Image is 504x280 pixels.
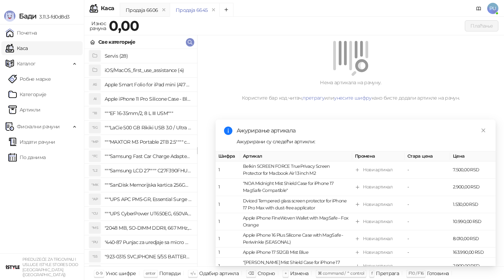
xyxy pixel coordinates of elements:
div: Нови артикал [363,263,392,270]
div: Сторно [258,269,275,278]
div: Унос шифре [106,269,136,278]
th: Цена [450,151,496,161]
div: "MS [89,222,100,234]
div: Нови артикал [363,166,392,173]
span: 0-9 [96,271,102,276]
span: info-circle [224,127,232,135]
a: ArtikliАртикли [8,103,41,117]
span: 3.11.3-fd0d8d3 [36,14,69,20]
td: 1 [216,179,240,196]
div: grid [84,49,197,266]
img: Logo [4,10,15,22]
small: PREDUZEĆE ZA TRGOVINU I USLUGE ISTYLE STORES DOO [GEOGRAPHIC_DATA] ([GEOGRAPHIC_DATA]) [22,257,78,277]
th: Шифра [216,151,240,161]
a: Категорије [8,87,47,101]
td: 1 [216,196,240,213]
a: унесите шифру [334,95,372,101]
h4: """Samsung Fast Car Charge Adapter, brzi auto punja_, boja crna""" [105,151,191,162]
h4: Apple Smart Folio for iPad mini (A17 Pro) - Sage [105,79,191,90]
h4: """SanDisk Memorijska kartica 256GB microSDXC sa SD adapterom SDSQXA1-256G-GN6MA - Extreme PLUS, ... [105,179,191,191]
div: Ажурирање артикала [237,127,487,135]
div: Измена [290,269,308,278]
td: 2.900,00 RSD [450,258,496,275]
div: Каса [101,6,114,11]
span: Фискални рачуни [17,120,59,134]
div: Потврди [159,269,181,278]
span: enter [146,271,156,276]
a: Документација [473,3,484,14]
a: Close [479,127,487,134]
span: f [371,271,372,276]
a: Каса [6,41,28,55]
td: Dviced Tempered glass screen protector for iPhone 17 Pro Max with dust-free applicator [240,196,352,213]
h4: """Samsung LCD 27"""" C27F390FHUXEN""" [105,165,191,176]
h4: """EF 16-35mm/2, 8 L III USM""" [105,108,191,119]
td: Belkin SCREEN FORCE TruePrivacy Screen Protector for Macbook Air 13 inch M2 [240,161,352,179]
h4: """LaCie 500 GB Rikiki USB 3.0 / Ultra Compact & Resistant aluminum / USB 3.0 / 2.5""""""" [105,122,191,133]
div: "18 [89,108,100,119]
div: Продаја 6606 [126,6,158,14]
span: Бади [19,12,36,20]
td: 1.530,00 RSD [450,196,496,213]
a: претрагу [302,95,324,101]
h4: Apple iPhone 11 Pro Silicone Case - Black [105,93,191,105]
div: "L2 [89,165,100,176]
h4: "440-87 Punjac za uredjaje sa micro USB portom 4/1, Stand." [105,237,191,248]
button: Плаћање [465,20,498,31]
td: 1 [216,213,240,230]
th: Стара цена [405,151,450,161]
td: 1 [216,247,240,258]
td: 2.900,00 RSD [450,179,496,196]
h4: """UPS APC PM5-GR, Essential Surge Arrest,5 utic_nica""" [105,194,191,205]
td: "[PERSON_NAME] Mist Shield Case for iPhone 17 MagSafe Compatible" [240,258,352,275]
span: + [285,271,287,276]
td: - [405,161,450,179]
button: remove [209,7,218,13]
td: - [405,213,450,230]
span: PU [487,3,498,14]
div: Износ рачуна [88,19,107,33]
div: "MP [89,136,100,148]
h4: Servis (28) [105,50,191,62]
div: Претрага [376,269,399,278]
td: "NOA Midnight Mist Shield Case for iPhone 17 MagSafe Compatible" [240,179,352,196]
div: Одабир артикла [199,269,239,278]
div: Нови артикал [363,218,392,225]
td: 1 [216,230,240,247]
div: Нови артикал [363,201,392,208]
div: Нови артикал [363,235,392,242]
div: Нови артикал [363,184,392,191]
div: "5G [89,122,100,133]
img: 64x64-companyLogo-77b92cf4-9946-4f36-9751-bf7bb5fd2c7d.png [6,260,20,274]
h4: "923-0448 SVC,IPHONE,TOURQUE DRIVER KIT .65KGF- CM Šrafciger " [105,265,191,277]
td: 163.990,00 RSD [450,247,496,258]
th: Промена [352,151,405,161]
h4: "2048 MB, SO-DIMM DDRII, 667 MHz, Napajanje 1,8 0,1 V, Latencija CL5" [105,222,191,234]
div: "AP [89,194,100,205]
h4: """MAXTOR M3 Portable 2TB 2.5"""" crni eksterni hard disk HX-M201TCB/GM""" [105,136,191,148]
h4: """UPS CyberPower UT650EG, 650VA/360W , line-int., s_uko, desktop""" [105,208,191,219]
td: 7.500,00 RSD [450,161,496,179]
td: - [405,258,450,275]
button: Add tab [219,3,233,17]
div: "SD [89,265,100,277]
a: Издати рачуни [8,135,55,149]
div: Нови артикал [363,249,392,256]
div: Нема артикала на рачуну. Користите бар код читач, или како бисте додали артикле на рачун. [206,79,496,102]
div: Све категорије [98,38,135,46]
div: Ажурирани су следећи артикли: [237,138,487,145]
div: Продаја 6645 [176,6,208,14]
span: F10 / F16 [408,271,423,276]
button: remove [159,7,168,13]
div: "S5 [89,251,100,262]
div: AS [89,79,100,90]
td: - [405,230,450,247]
h4: iOS/MacOS_first_use_assistance (4) [105,65,191,76]
strong: 0,00 [109,17,139,34]
span: Каталог [17,57,36,71]
a: Робне марке [8,72,51,86]
div: "PU [89,237,100,248]
td: - [405,179,450,196]
th: Артикал [240,151,352,161]
td: Apple iPhone FineWoven Wallet with MagSafe – Fox Orange [240,213,352,230]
